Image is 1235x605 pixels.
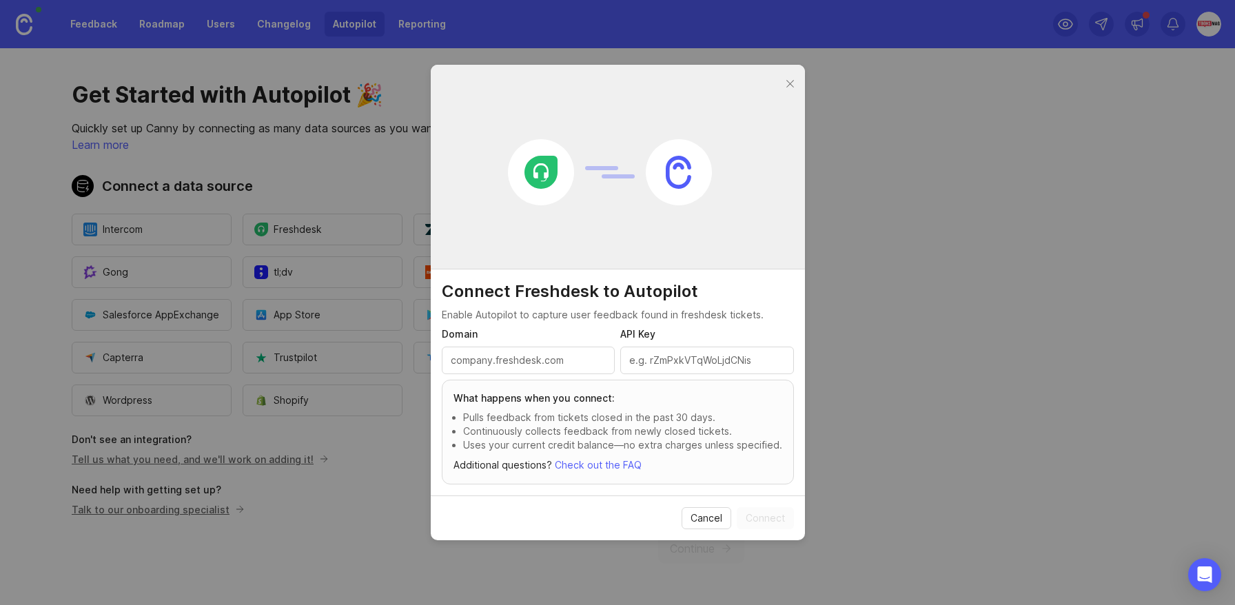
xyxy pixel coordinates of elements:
p: API Key [620,327,655,341]
h3: What happens when you connect: [453,391,782,405]
p: Continuously collects feedback from newly closed tickets. [463,424,782,438]
p: Uses your current credit balance—no extra charges unless specified. [463,438,782,452]
p: Domain [442,327,478,341]
button: Cancel [682,507,731,529]
div: Open Intercom Messenger [1188,558,1221,591]
p: Enable Autopilot to capture user feedback found in freshdesk tickets. [442,308,794,322]
input: API Key [629,353,785,368]
p: Additional questions? [453,458,782,473]
input: Domain [451,353,606,368]
a: Check out the FAQ [555,459,642,471]
span: Cancel [691,511,722,525]
p: Pulls feedback from tickets closed in the past 30 days. [463,411,782,424]
h2: Connect Freshdesk to Autopilot [442,280,794,302]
